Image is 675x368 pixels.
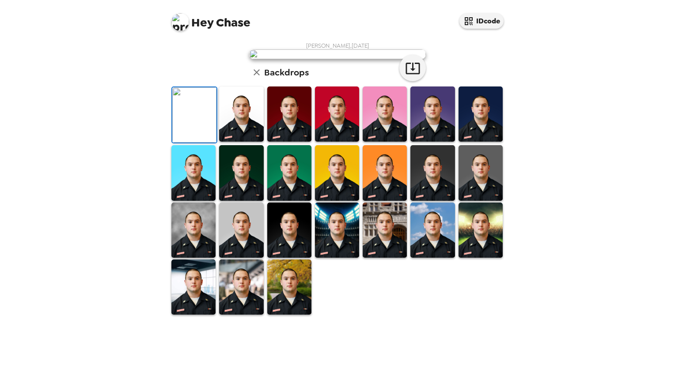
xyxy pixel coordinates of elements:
span: Hey [191,15,213,30]
span: Chase [171,9,250,29]
img: profile pic [171,13,189,31]
span: [PERSON_NAME] , [DATE] [306,42,369,49]
img: Original [172,87,216,143]
button: IDcode [459,13,504,29]
h6: Backdrops [264,65,309,79]
img: user [249,49,426,59]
